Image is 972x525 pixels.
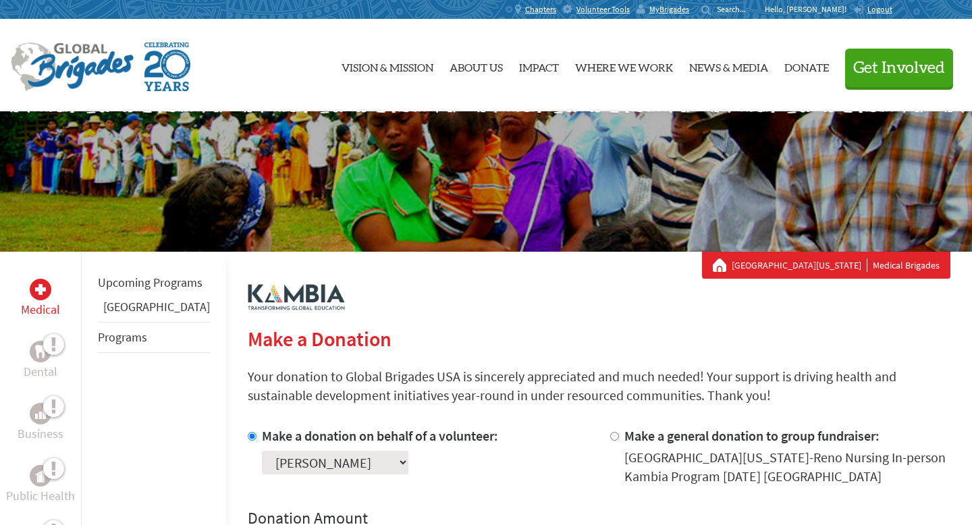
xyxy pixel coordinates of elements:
span: Get Involved [853,60,945,76]
p: Hello, [PERSON_NAME]! [765,4,853,15]
h2: Make a Donation [248,327,950,351]
span: Chapters [525,4,556,15]
span: MyBrigades [649,4,689,15]
div: Medical [30,279,51,300]
img: logo-kambia.png [248,284,345,310]
li: Programs [98,322,210,353]
a: Impact [519,30,559,101]
img: Medical [35,284,46,295]
li: Belize [98,298,210,322]
img: Global Brigades Logo [11,43,134,91]
label: Make a general donation to group fundraiser: [624,427,880,444]
a: Vision & Mission [342,30,433,101]
a: BusinessBusiness [18,403,63,443]
a: Upcoming Programs [98,275,202,290]
a: Donate [784,30,829,101]
input: Search... [717,4,755,14]
img: Dental [35,345,46,358]
img: Business [35,408,46,419]
button: Get Involved [845,49,953,87]
p: Business [18,424,63,443]
p: Public Health [6,487,75,505]
img: Public Health [35,469,46,482]
div: [GEOGRAPHIC_DATA][US_STATE]-Reno Nursing In-person Kambia Program [DATE] [GEOGRAPHIC_DATA] [624,448,951,486]
p: Your donation to Global Brigades USA is sincerely appreciated and much needed! Your support is dr... [248,367,950,405]
div: Business [30,403,51,424]
a: DentalDental [24,341,57,381]
label: Make a donation on behalf of a volunteer: [262,427,498,444]
a: [GEOGRAPHIC_DATA][US_STATE] [732,258,867,272]
div: Public Health [30,465,51,487]
p: Medical [21,300,60,319]
span: Logout [867,4,892,14]
p: Dental [24,362,57,381]
img: Global Brigades Celebrating 20 Years [144,43,190,91]
a: About Us [450,30,503,101]
div: Dental [30,341,51,362]
a: Public HealthPublic Health [6,465,75,505]
a: [GEOGRAPHIC_DATA] [103,299,210,314]
a: MedicalMedical [21,279,60,319]
span: Volunteer Tools [576,4,630,15]
a: Where We Work [575,30,673,101]
li: Upcoming Programs [98,268,210,298]
a: Logout [853,4,892,15]
a: Programs [98,329,147,345]
div: Medical Brigades [713,258,940,272]
a: News & Media [689,30,768,101]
